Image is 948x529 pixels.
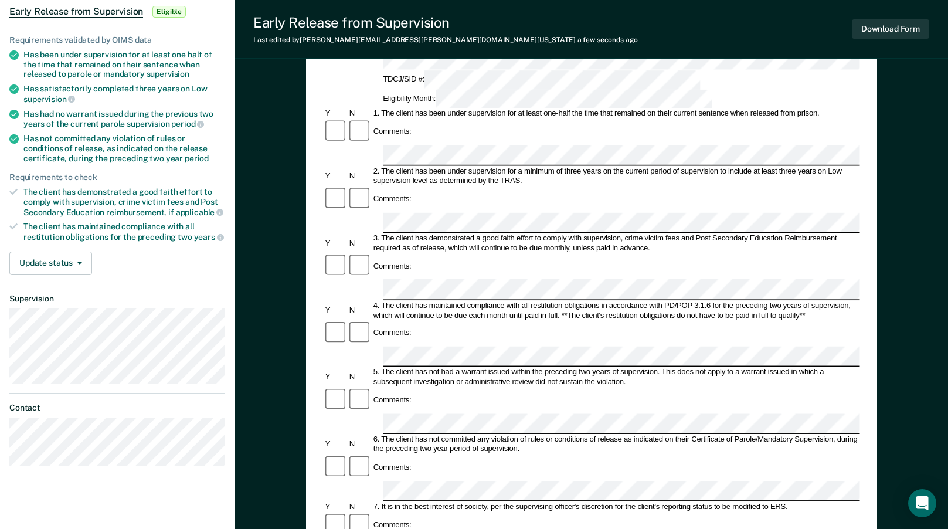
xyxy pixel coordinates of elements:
span: Eligible [152,6,186,18]
div: Comments: [371,463,413,472]
dt: Supervision [9,294,225,304]
div: Y [323,306,347,316]
span: a few seconds ago [577,36,638,44]
div: Open Intercom Messenger [908,489,936,517]
div: Comments: [371,127,413,137]
div: Comments: [371,195,413,204]
div: Requirements to check [9,172,225,182]
div: 6. The client has not committed any violation of rules or conditions of release as indicated on t... [371,435,859,455]
div: Early Release from Supervision [253,14,638,31]
span: period [185,154,209,163]
dt: Contact [9,403,225,413]
div: N [347,172,371,181]
div: Has not committed any violation of rules or conditions of release, as indicated on the release ce... [23,134,225,163]
div: 5. The client has not had a warrant issued within the preceding two years of supervision. This do... [371,368,859,388]
div: 4. The client has maintained compliance with all restitution obligations in accordance with PD/PO... [371,301,859,320]
span: supervision [147,69,189,79]
span: years [194,232,224,242]
div: Y [323,373,347,382]
span: period [171,119,204,128]
div: Comments: [371,262,413,271]
div: Comments: [371,328,413,338]
div: 3. The client has demonstrated a good faith effort to comply with supervision, crime victim fees ... [371,234,859,253]
div: 1. The client has been under supervision for at least one-half the time that remained on their cu... [371,109,859,118]
div: Requirements validated by OIMS data [9,35,225,45]
div: The client has maintained compliance with all restitution obligations for the preceding two [23,222,225,242]
div: Has had no warrant issued during the previous two years of the current parole supervision [23,109,225,129]
div: Y [323,172,347,181]
div: N [347,373,371,382]
div: Y [323,109,347,118]
div: The client has demonstrated a good faith effort to comply with supervision, crime victim fees and... [23,187,225,217]
span: Early Release from Supervision [9,6,143,18]
div: Comments: [371,396,413,405]
div: Has satisfactorily completed three years on Low [23,84,225,104]
div: 7. It is in the best interest of society, per the supervising officer's discretion for the client... [371,503,859,512]
div: N [347,503,371,512]
button: Download Form [852,19,929,39]
div: Eligibility Month: [381,90,713,108]
div: Last edited by [PERSON_NAME][EMAIL_ADDRESS][PERSON_NAME][DOMAIN_NAME][US_STATE] [253,36,638,44]
div: N [347,306,371,316]
div: TDCJ/SID #: [381,70,702,89]
div: Y [323,503,347,512]
div: Y [323,239,347,248]
div: N [347,440,371,449]
div: Y [323,440,347,449]
div: N [347,239,371,248]
button: Update status [9,252,92,275]
span: supervision [23,94,75,104]
div: Has been under supervision for at least one half of the time that remained on their sentence when... [23,50,225,79]
div: N [347,109,371,118]
span: applicable [176,208,223,217]
div: 2. The client has been under supervision for a minimum of three years on the current period of su... [371,167,859,186]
